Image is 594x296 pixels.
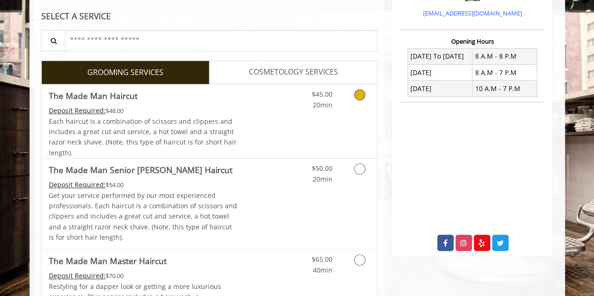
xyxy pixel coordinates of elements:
[472,81,537,97] td: 10 A.M - 7 P.M
[472,65,537,81] td: 8 A.M - 7 P.M
[400,38,544,45] h3: Opening Hours
[87,67,163,79] span: GROOMING SERVICES
[311,164,332,173] span: $50.00
[41,30,65,51] button: Service Search
[49,106,238,116] div: $48.00
[312,100,332,109] span: 20min
[49,180,106,189] span: This service needs some Advance to be paid before we block your appointment
[311,255,332,264] span: $65.00
[49,254,167,267] b: The Made Man Master Haircut
[49,89,138,102] b: The Made Man Haircut
[423,9,522,17] a: [EMAIL_ADDRESS][DOMAIN_NAME]
[311,90,332,99] span: $45.00
[49,271,106,280] span: This service needs some Advance to be paid before we block your appointment
[249,66,338,78] span: COSMETOLOGY SERVICES
[49,117,237,157] span: Each haircut is a combination of scissors and clippers and includes a great cut and service, a ho...
[49,180,238,190] div: $54.00
[408,48,472,64] td: [DATE] To [DATE]
[408,81,472,97] td: [DATE]
[49,190,238,243] p: Get your service performed by our most experienced professionals. Each haircut is a combination o...
[312,175,332,183] span: 20min
[312,266,332,274] span: 40min
[408,65,472,81] td: [DATE]
[49,271,238,281] div: $70.00
[49,106,106,115] span: This service needs some Advance to be paid before we block your appointment
[49,163,232,176] b: The Made Man Senior [PERSON_NAME] Haircut
[41,12,378,21] div: SELECT A SERVICE
[472,48,537,64] td: 8 A.M - 8 P.M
